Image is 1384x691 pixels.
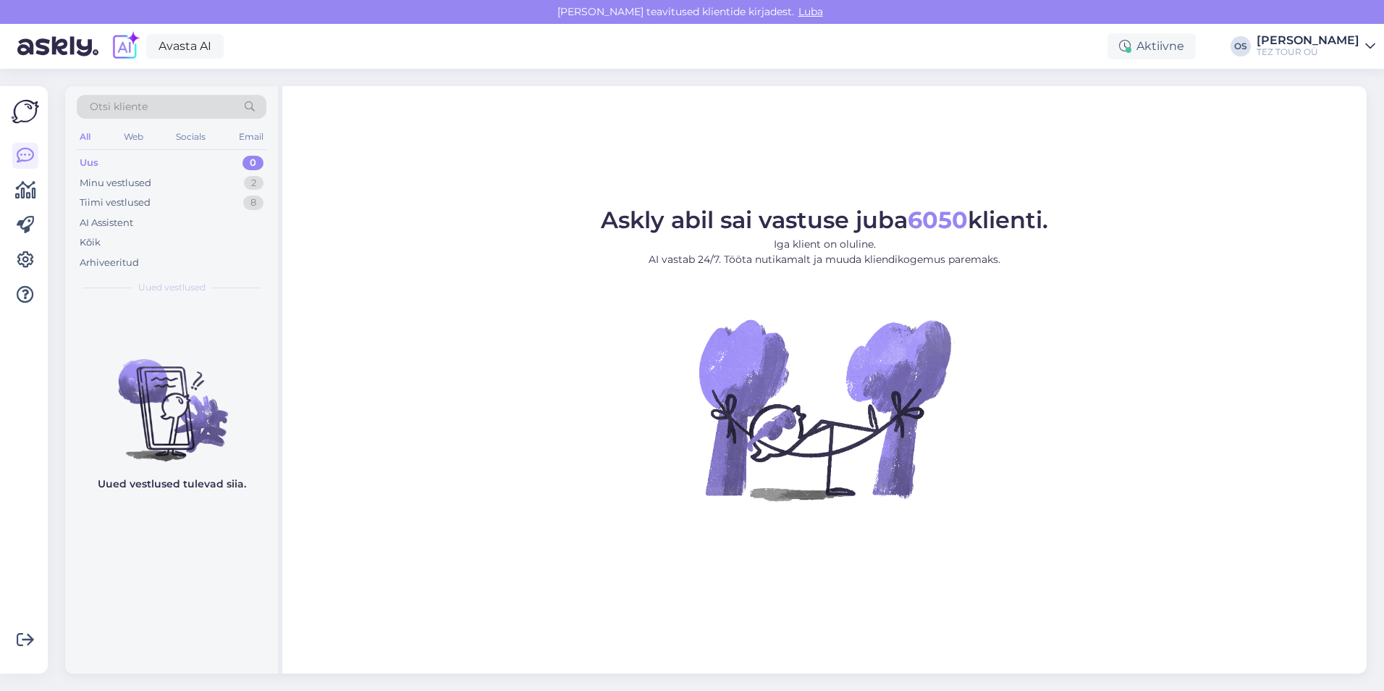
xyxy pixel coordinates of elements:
div: 2 [244,176,263,190]
img: explore-ai [110,31,140,62]
div: Kõik [80,235,101,250]
div: AI Assistent [80,216,133,230]
b: 6050 [908,206,968,234]
a: Avasta AI [146,34,224,59]
div: [PERSON_NAME] [1257,35,1359,46]
span: Askly abil sai vastuse juba klienti. [601,206,1048,234]
div: OS [1231,36,1251,56]
div: TEZ TOUR OÜ [1257,46,1359,58]
div: Email [236,127,266,146]
div: Socials [173,127,208,146]
div: 0 [242,156,263,170]
p: Iga klient on oluline. AI vastab 24/7. Tööta nutikamalt ja muuda kliendikogemus paremaks. [601,237,1048,267]
div: All [77,127,93,146]
p: Uued vestlused tulevad siia. [98,477,246,492]
div: Web [121,127,146,146]
div: Uus [80,156,98,170]
img: No Chat active [694,279,955,540]
span: Uued vestlused [138,281,206,294]
div: Aktiivne [1107,33,1196,59]
img: No chats [65,333,278,464]
div: 8 [243,196,263,210]
div: Tiimi vestlused [80,196,151,210]
img: Askly Logo [12,98,39,125]
span: Otsi kliente [90,99,148,114]
a: [PERSON_NAME]TEZ TOUR OÜ [1257,35,1375,58]
div: Minu vestlused [80,176,151,190]
div: Arhiveeritud [80,256,139,270]
span: Luba [794,5,827,18]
